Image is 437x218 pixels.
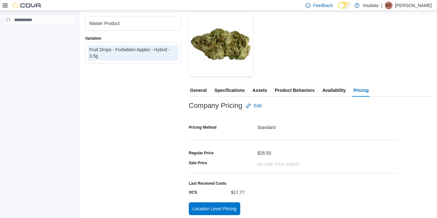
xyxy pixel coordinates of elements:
[258,122,397,130] div: Standard
[4,26,75,42] nav: Complex example
[258,148,271,156] div: $28.50
[258,159,299,167] div: No Sale Price added
[189,125,217,130] label: Pricing Method
[363,2,378,9] p: Insalata
[386,2,391,9] span: EP
[189,102,242,109] h3: Company Pricing
[190,84,207,97] span: General
[395,2,432,9] p: [PERSON_NAME]
[189,181,226,186] label: Last Received Costs
[231,187,317,195] div: $17.77
[254,102,261,109] span: Edit
[381,2,382,9] p: |
[85,36,101,41] label: Variation
[385,2,393,9] div: Elizabeth Portillo
[243,99,264,112] button: Edit
[313,2,333,9] span: Feedback
[193,206,236,212] span: Location Level Pricing
[13,2,42,9] img: Cova
[275,84,314,97] span: Product Behaviors
[322,84,346,97] span: Availability
[189,12,253,76] img: Image for Fruit Drops - Forbidden Applez - Hybrid - 3.5g
[338,2,351,9] input: Dark Mode
[189,160,207,166] label: Sale Price
[189,202,240,215] button: Location Level Pricing
[214,84,245,97] span: Specifications
[89,46,177,59] div: Fruit Drops - Forbidden Applez - Hybrid - 3.5g
[189,190,197,195] label: OCS
[189,150,213,156] div: Regular Price
[354,84,369,97] span: Pricing
[89,20,177,27] div: Master Product
[252,84,267,97] span: Assets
